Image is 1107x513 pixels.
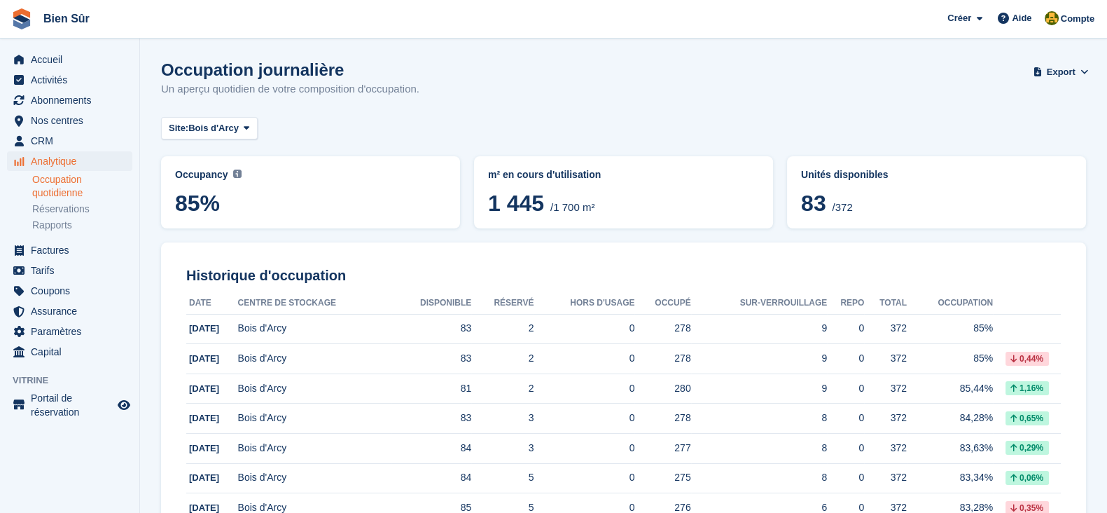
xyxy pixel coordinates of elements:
[7,301,132,321] a: menu
[169,121,188,135] span: Site:
[189,413,219,423] span: [DATE]
[7,342,132,362] a: menu
[391,463,471,493] td: 84
[238,434,391,464] td: Bois d'Arcy
[471,374,534,404] td: 2
[391,404,471,434] td: 83
[238,292,391,315] th: Centre de stockage
[31,151,115,171] span: Analytique
[238,404,391,434] td: Bois d'Arcy
[7,50,132,69] a: menu
[7,281,132,301] a: menu
[116,397,132,413] a: Boutique d'aperçu
[827,321,864,336] div: 0
[1012,11,1031,25] span: Aide
[238,344,391,374] td: Bois d'Arcy
[471,434,534,464] td: 3
[186,268,1061,284] h2: Historique d'occupation
[31,131,115,151] span: CRM
[161,117,258,140] button: Site: Bois d'Arcy
[7,240,132,260] a: menu
[1005,381,1049,395] div: 1,16%
[801,191,826,216] span: 83
[691,351,828,366] div: 9
[1045,11,1059,25] img: Fatima Kelaaoui
[1005,411,1049,425] div: 0,65%
[238,314,391,344] td: Bois d'Arcy
[175,167,446,182] abbr: Current percentage of m² occupied
[864,314,907,344] td: 372
[907,374,993,404] td: 85,44%
[471,314,534,344] td: 2
[391,344,471,374] td: 83
[691,441,828,456] div: 8
[31,391,115,419] span: Portail de réservation
[801,167,1072,182] abbr: Pourcentage actuel d'unités occupées ou Sur-verrouillage
[907,314,993,344] td: 85%
[11,8,32,29] img: stora-icon-8386f47178a22dfd0bd8f6a31ec36ba5ce8667c1dd55bd0f319d3a0aa187defe.svg
[13,374,139,388] span: Vitrine
[175,169,228,180] span: Occupancy
[31,261,115,280] span: Tarifs
[31,70,115,90] span: Activités
[1005,471,1049,485] div: 0,06%
[907,434,993,464] td: 83,63%
[7,261,132,280] a: menu
[832,201,852,213] span: /372
[801,169,888,180] span: Unités disponibles
[7,151,132,171] a: menu
[189,323,219,334] span: [DATE]
[534,463,634,493] td: 0
[238,463,391,493] td: Bois d'Arcy
[907,344,993,374] td: 85%
[31,111,115,130] span: Nos centres
[534,344,634,374] td: 0
[1061,12,1094,26] span: Compte
[31,281,115,301] span: Coupons
[471,463,534,493] td: 5
[175,191,446,216] span: 85%
[488,169,601,180] span: m² en cours d'utilisation
[864,404,907,434] td: 372
[189,353,219,364] span: [DATE]
[907,292,993,315] th: Occupation
[864,434,907,464] td: 372
[391,292,471,315] th: Disponible
[907,463,993,493] td: 83,34%
[1005,441,1049,455] div: 0,29%
[31,50,115,69] span: Accueil
[189,472,219,483] span: [DATE]
[634,321,690,336] div: 278
[634,381,690,396] div: 280
[534,404,634,434] td: 0
[827,411,864,425] div: 0
[550,201,594,213] span: /1 700 m²
[471,292,534,315] th: Réservé
[391,374,471,404] td: 81
[691,292,828,315] th: Sur-verrouillage
[691,381,828,396] div: 9
[189,383,219,394] span: [DATE]
[31,322,115,341] span: Paramètres
[7,70,132,90] a: menu
[488,191,544,216] span: 1 445
[691,321,828,336] div: 9
[7,131,132,151] a: menu
[534,314,634,344] td: 0
[634,441,690,456] div: 277
[691,470,828,485] div: 8
[7,111,132,130] a: menu
[907,404,993,434] td: 84,28%
[864,344,907,374] td: 372
[534,434,634,464] td: 0
[864,292,907,315] th: Total
[691,411,828,425] div: 8
[471,404,534,434] td: 3
[1047,65,1075,79] span: Export
[827,351,864,366] div: 0
[161,81,419,97] p: Un aperçu quotidien de votre composition d'occupation.
[7,391,132,419] a: menu
[31,90,115,110] span: Abonnements
[634,470,690,485] div: 275
[634,351,690,366] div: 278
